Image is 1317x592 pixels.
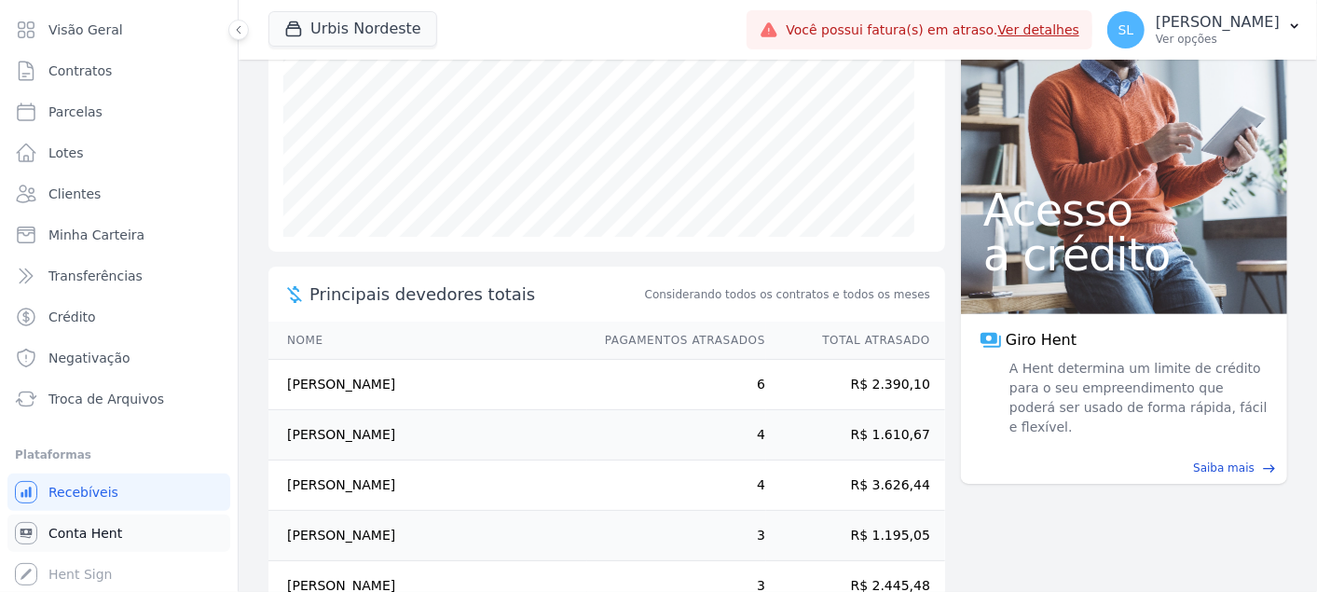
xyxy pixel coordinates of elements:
[48,62,112,80] span: Contratos
[983,232,1265,277] span: a crédito
[1156,13,1280,32] p: [PERSON_NAME]
[48,349,130,367] span: Negativação
[998,22,1080,37] a: Ver detalhes
[7,11,230,48] a: Visão Geral
[268,360,587,410] td: [PERSON_NAME]
[1006,329,1077,351] span: Giro Hent
[48,185,101,203] span: Clientes
[48,267,143,285] span: Transferências
[48,308,96,326] span: Crédito
[786,21,1079,40] span: Você possui fatura(s) em atraso.
[7,93,230,131] a: Parcelas
[587,461,766,511] td: 4
[309,282,641,307] span: Principais devedores totais
[7,175,230,213] a: Clientes
[587,511,766,561] td: 3
[7,339,230,377] a: Negativação
[766,461,945,511] td: R$ 3.626,44
[645,286,930,303] span: Considerando todos os contratos e todos os meses
[972,460,1276,476] a: Saiba mais east
[7,134,230,172] a: Lotes
[587,322,766,360] th: Pagamentos Atrasados
[48,390,164,408] span: Troca de Arquivos
[7,216,230,254] a: Minha Carteira
[766,511,945,561] td: R$ 1.195,05
[7,298,230,336] a: Crédito
[1118,23,1134,36] span: SL
[587,410,766,461] td: 4
[268,511,587,561] td: [PERSON_NAME]
[48,226,144,244] span: Minha Carteira
[1193,460,1255,476] span: Saiba mais
[1262,461,1276,475] span: east
[48,524,122,543] span: Conta Hent
[1092,4,1317,56] button: SL [PERSON_NAME] Ver opções
[7,52,230,89] a: Contratos
[1156,32,1280,47] p: Ver opções
[766,322,945,360] th: Total Atrasado
[1006,359,1269,437] span: A Hent determina um limite de crédito para o seu empreendimento que poderá ser usado de forma ráp...
[7,257,230,295] a: Transferências
[7,474,230,511] a: Recebíveis
[48,483,118,502] span: Recebíveis
[983,187,1265,232] span: Acesso
[48,103,103,121] span: Parcelas
[766,410,945,461] td: R$ 1.610,67
[268,11,437,47] button: Urbis Nordeste
[48,21,123,39] span: Visão Geral
[766,360,945,410] td: R$ 2.390,10
[587,360,766,410] td: 6
[48,144,84,162] span: Lotes
[7,515,230,552] a: Conta Hent
[268,322,587,360] th: Nome
[7,380,230,418] a: Troca de Arquivos
[268,461,587,511] td: [PERSON_NAME]
[268,410,587,461] td: [PERSON_NAME]
[15,444,223,466] div: Plataformas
